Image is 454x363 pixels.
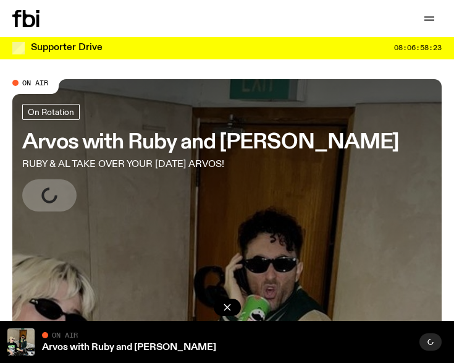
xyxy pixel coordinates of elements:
[22,79,48,87] span: On Air
[52,331,78,339] span: On Air
[28,107,74,116] span: On Rotation
[22,157,338,172] p: RUBY & AL TAKE OVER YOUR [DATE] ARVOS!
[22,104,80,120] a: On Rotation
[22,104,399,211] a: Arvos with Ruby and [PERSON_NAME]RUBY & AL TAKE OVER YOUR [DATE] ARVOS!
[7,328,35,356] img: Ruby wears a Collarbones t shirt and pretends to play the DJ decks, Al sings into a pringles can....
[22,132,399,152] h3: Arvos with Ruby and [PERSON_NAME]
[31,43,103,53] h3: Supporter Drive
[394,45,442,51] span: 08:06:58:23
[42,343,216,352] a: Arvos with Ruby and [PERSON_NAME]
